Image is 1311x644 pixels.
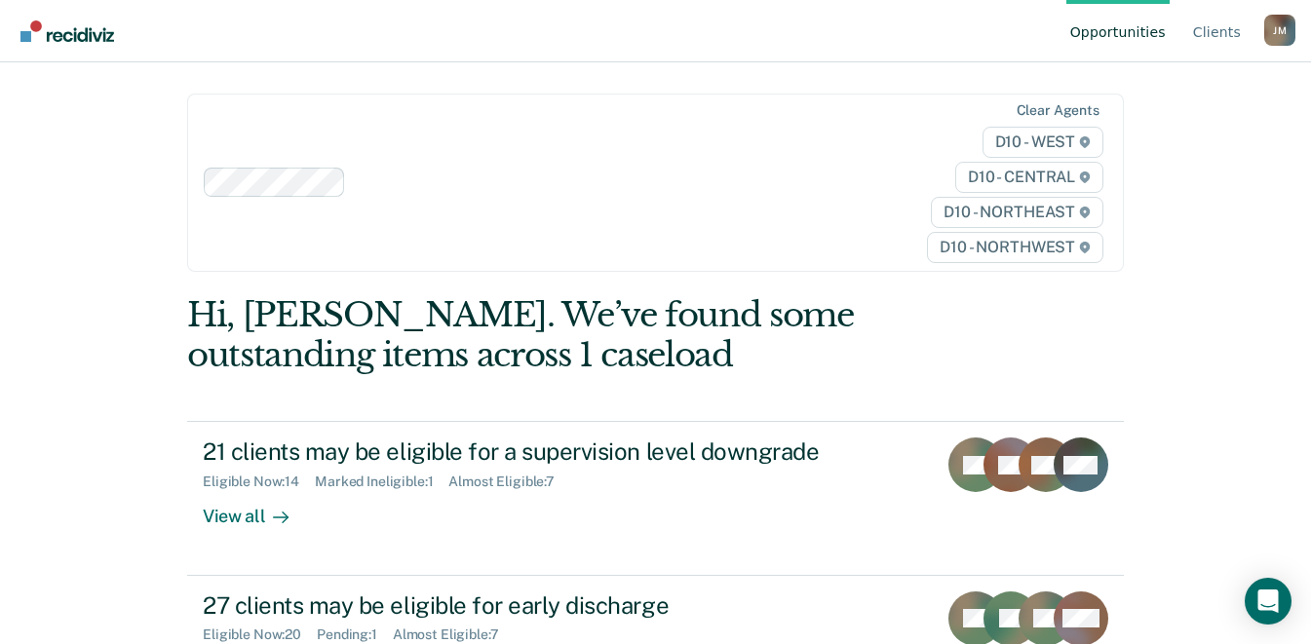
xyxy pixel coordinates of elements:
button: Profile dropdown button [1264,15,1295,46]
div: Hi, [PERSON_NAME]. We’ve found some outstanding items across 1 caseload [187,295,937,375]
div: Almost Eligible : 7 [393,626,515,643]
span: D10 - NORTHWEST [927,232,1102,263]
a: 21 clients may be eligible for a supervision level downgradeEligible Now:14Marked Ineligible:1Alm... [187,421,1124,575]
div: Clear agents [1017,102,1099,119]
div: Marked Ineligible : 1 [315,474,448,490]
span: D10 - CENTRAL [955,162,1103,193]
span: D10 - WEST [983,127,1103,158]
span: D10 - NORTHEAST [931,197,1102,228]
div: Open Intercom Messenger [1245,578,1292,625]
div: 27 clients may be eligible for early discharge [203,591,887,620]
div: Eligible Now : 14 [203,474,315,490]
div: View all [203,490,312,528]
div: 21 clients may be eligible for a supervision level downgrade [203,437,887,466]
div: Eligible Now : 20 [203,626,317,643]
img: Recidiviz [20,20,114,42]
div: J M [1264,15,1295,46]
div: Almost Eligible : 7 [448,474,570,490]
div: Pending : 1 [317,626,393,643]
